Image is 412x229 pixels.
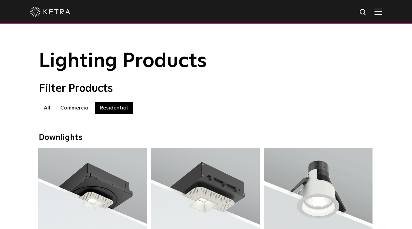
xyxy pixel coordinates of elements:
span: Lighting Products [39,51,207,71]
label: Residential [95,102,133,114]
div: Filter Products [39,82,374,95]
img: search icon [359,8,367,17]
img: ketra-logo-2019-white [30,7,70,17]
img: Hamburger%20Nav.svg [375,8,382,15]
label: All [39,102,55,114]
label: Commercial [55,102,95,114]
div: Downlights [39,133,374,143]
